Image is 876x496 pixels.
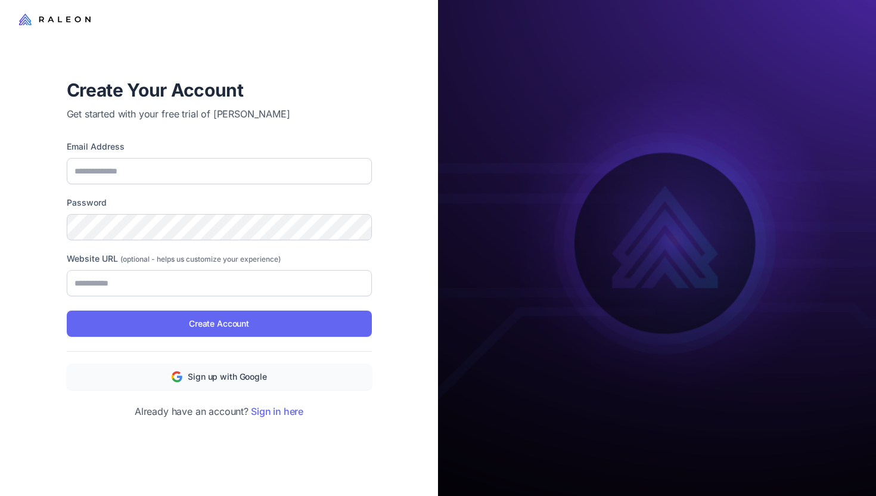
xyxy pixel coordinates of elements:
p: Get started with your free trial of [PERSON_NAME] [67,107,372,121]
label: Email Address [67,140,372,153]
a: Sign in here [251,405,303,417]
button: Sign up with Google [67,364,372,390]
span: Sign up with Google [188,370,266,383]
button: Create Account [67,311,372,337]
span: Create Account [189,317,249,330]
p: Already have an account? [67,404,372,418]
label: Website URL [67,252,372,265]
h1: Create Your Account [67,78,372,102]
span: (optional - helps us customize your experience) [120,255,281,263]
label: Password [67,196,372,209]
